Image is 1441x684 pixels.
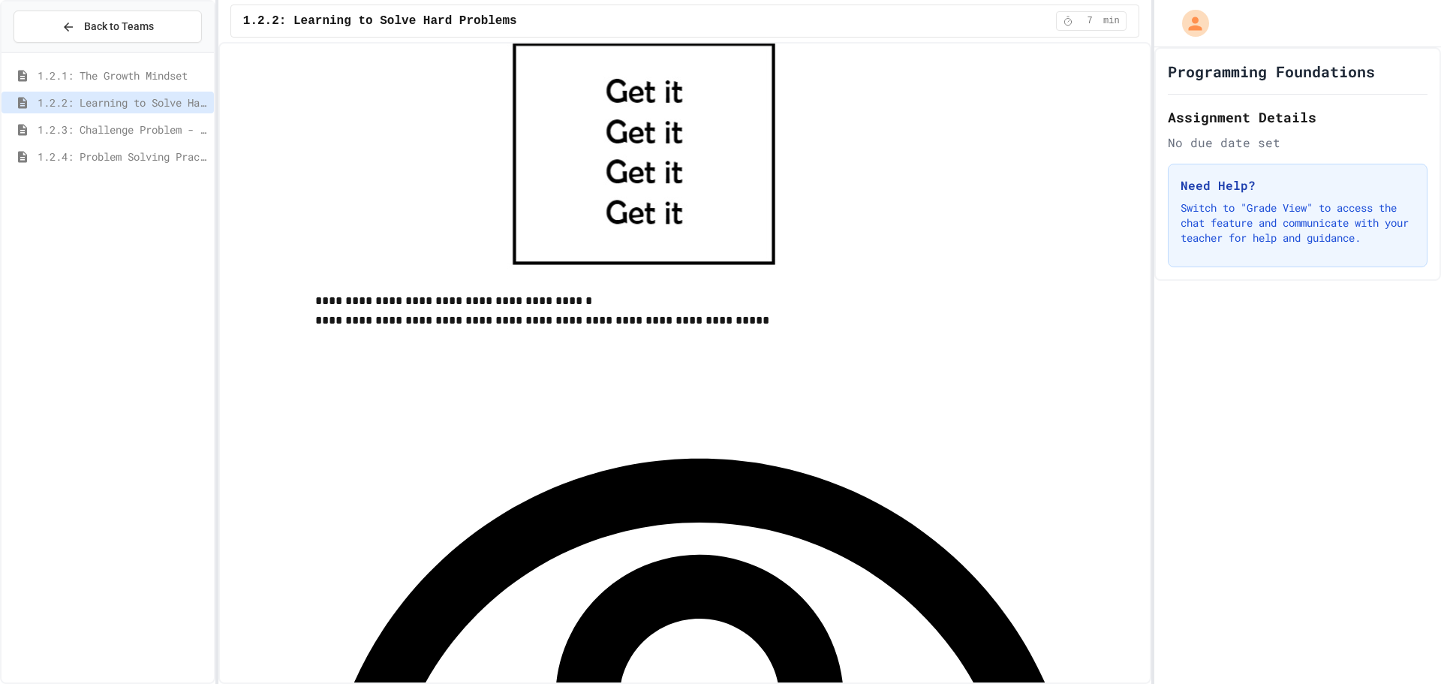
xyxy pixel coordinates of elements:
h1: Programming Foundations [1168,61,1375,82]
span: 1.2.2: Learning to Solve Hard Problems [38,95,208,110]
span: 1.2.2: Learning to Solve Hard Problems [243,12,517,30]
span: 1.2.4: Problem Solving Practice [38,149,208,164]
h3: Need Help? [1181,176,1415,194]
div: My Account [1166,6,1213,41]
span: Back to Teams [84,19,154,35]
span: min [1103,15,1120,27]
h2: Assignment Details [1168,107,1427,128]
button: Back to Teams [14,11,202,43]
span: 7 [1078,15,1102,27]
p: Switch to "Grade View" to access the chat feature and communicate with your teacher for help and ... [1181,200,1415,246]
div: No due date set [1168,134,1427,152]
span: 1.2.3: Challenge Problem - The Bridge [38,122,208,137]
span: 1.2.1: The Growth Mindset [38,68,208,83]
